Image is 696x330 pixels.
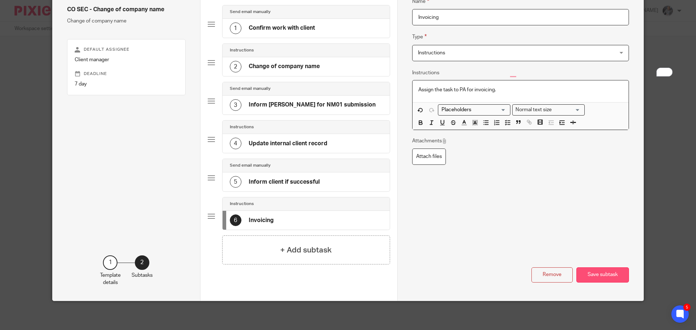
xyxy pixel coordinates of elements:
div: 1 [103,255,117,270]
div: Placeholders [438,104,510,116]
h4: Instructions [230,201,254,207]
h4: Inform client if successful [249,178,320,186]
p: Deadline [75,71,178,77]
h4: Send email manually [230,9,270,15]
div: To enrich screen reader interactions, please activate Accessibility in Grammarly extension settings [413,80,629,102]
p: Subtasks [132,272,153,279]
div: 5 [230,176,241,188]
p: 7 day [75,80,178,88]
h4: Update internal client record [249,140,327,147]
h4: Confirm work with client [249,24,315,32]
button: Remove [531,267,573,283]
input: Search for option [554,106,580,114]
p: Default assignee [75,47,178,53]
h4: Send email manually [230,163,270,168]
label: Attach files [412,149,446,165]
div: Search for option [438,104,510,116]
h4: Invoicing [249,217,274,224]
h4: Change of company name [249,63,320,70]
div: 2 [135,255,149,270]
h4: Send email manually [230,86,270,92]
span: Instructions [418,50,445,55]
p: Assign the task to PA for invoicing. [418,86,623,93]
div: 3 [230,99,241,111]
button: Save subtask [576,267,629,283]
h4: CO SEC - Change of company name [67,6,186,13]
label: Instructions [412,69,439,76]
label: Type [412,33,427,41]
span: Normal text size [514,106,554,114]
div: 5 [683,304,691,311]
h4: Inform [PERSON_NAME] for NM01 submission [249,101,376,109]
div: 6 [230,214,241,226]
div: Search for option [512,104,585,116]
p: Client manager [75,56,178,63]
h4: Instructions [230,124,254,130]
p: Template details [100,272,121,287]
h4: Instructions [230,47,254,53]
div: 1 [230,22,241,34]
p: Change of company name [67,17,186,25]
h4: + Add subtask [280,245,332,256]
div: 4 [230,138,241,149]
p: Attachments [412,137,447,145]
div: Text styles [512,104,585,116]
div: 2 [230,61,241,72]
input: Search for option [439,106,506,114]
